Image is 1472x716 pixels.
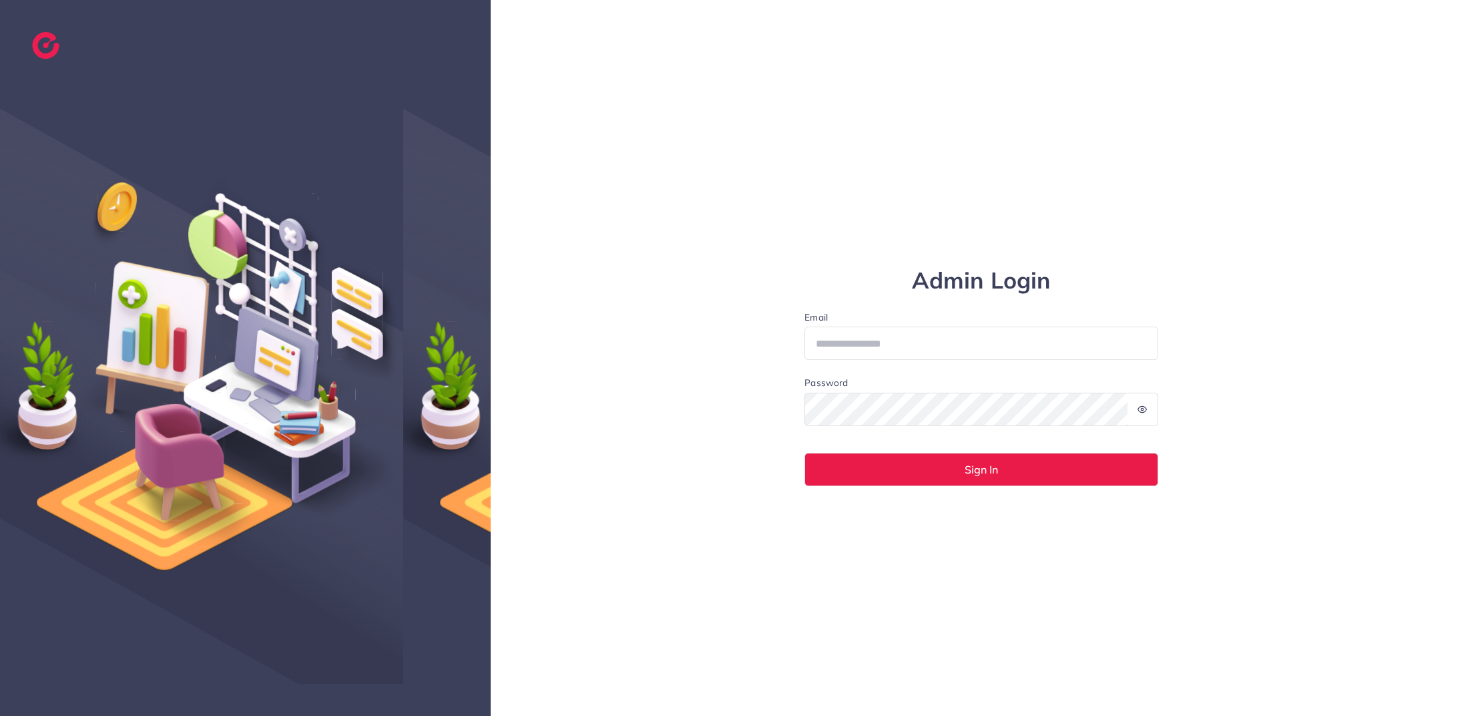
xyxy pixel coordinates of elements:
[804,453,1158,486] button: Sign In
[965,464,998,475] span: Sign In
[804,311,1158,324] label: Email
[804,376,848,389] label: Password
[32,32,59,59] img: logo
[804,267,1158,295] h1: Admin Login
